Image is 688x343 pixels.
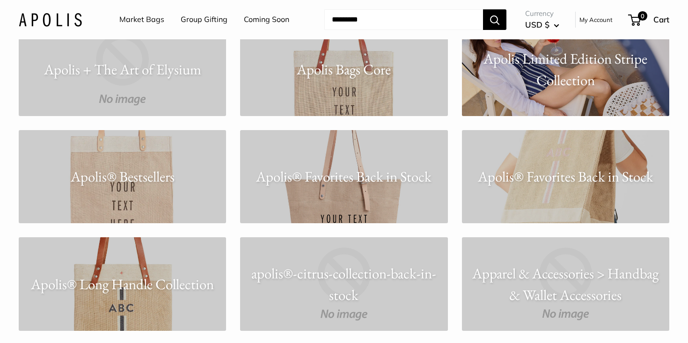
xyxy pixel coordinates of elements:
[462,22,669,116] a: Apolis Limited Edition Stripe Collection
[240,262,447,306] p: apolis®-citrus-collection-back-in-stock
[483,9,506,30] button: Search
[19,273,226,295] p: Apolis® Long Handle Collection
[240,22,447,116] a: Apolis Bags Core
[240,58,447,80] p: Apolis Bags Core
[119,13,164,27] a: Market Bags
[525,7,559,20] span: Currency
[19,13,82,26] img: Apolis
[240,130,447,223] a: Apolis® Favorites Back in Stock
[19,130,226,223] a: Apolis® Bestsellers
[462,130,669,223] a: Apolis® Favorites Back in Stock
[324,9,483,30] input: Search...
[19,22,226,116] a: Apolis + The Art of Elysium
[629,12,669,27] a: 0 Cart
[240,166,447,188] p: Apolis® Favorites Back in Stock
[19,237,226,330] a: Apolis® Long Handle Collection
[653,15,669,24] span: Cart
[19,58,226,80] p: Apolis + The Art of Elysium
[244,13,289,27] a: Coming Soon
[638,11,647,21] span: 0
[19,166,226,188] p: Apolis® Bestsellers
[525,17,559,32] button: USD $
[240,237,447,330] a: apolis®-citrus-collection-back-in-stock
[462,237,669,330] a: Apparel & Accessories > Handbag & Wallet Accessories
[462,166,669,188] p: Apolis® Favorites Back in Stock
[181,13,227,27] a: Group Gifting
[462,47,669,91] p: Apolis Limited Edition Stripe Collection
[525,20,549,29] span: USD $
[462,262,669,306] p: Apparel & Accessories > Handbag & Wallet Accessories
[579,14,613,25] a: My Account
